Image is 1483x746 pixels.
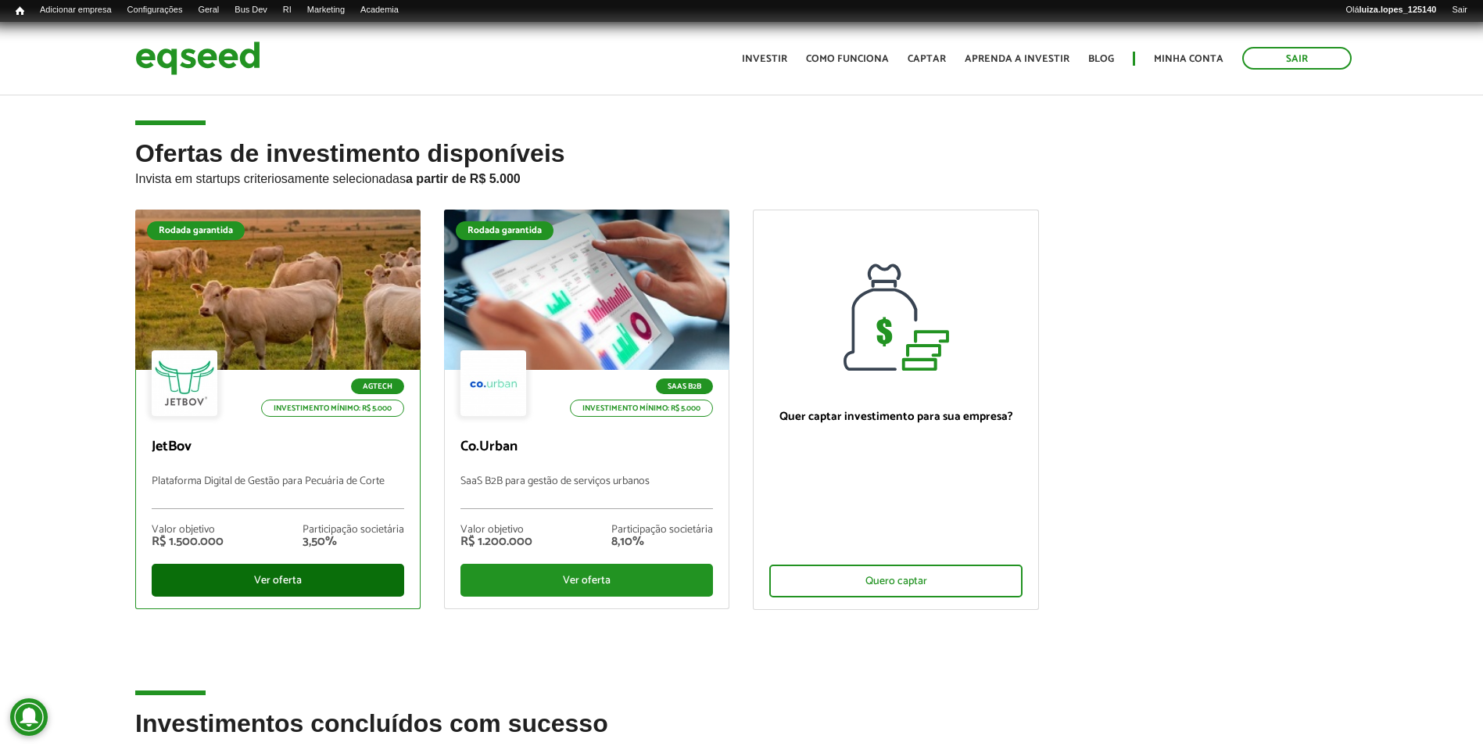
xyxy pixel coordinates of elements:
strong: a partir de R$ 5.000 [406,172,521,185]
a: Sair [1242,47,1352,70]
a: Blog [1088,54,1114,64]
div: R$ 1.500.000 [152,536,224,548]
div: Valor objetivo [460,525,532,536]
p: JetBov [152,439,404,456]
a: Rodada garantida SaaS B2B Investimento mínimo: R$ 5.000 Co.Urban SaaS B2B para gestão de serviços... [444,210,729,609]
a: Quer captar investimento para sua empresa? Quero captar [753,210,1038,610]
span: Início [16,5,24,16]
div: 3,50% [303,536,404,548]
div: Ver oferta [152,564,404,597]
a: Configurações [120,4,191,16]
div: Participação societária [303,525,404,536]
p: Agtech [351,378,404,394]
div: Quero captar [769,565,1022,597]
p: Quer captar investimento para sua empresa? [769,410,1022,424]
div: R$ 1.200.000 [460,536,532,548]
a: Minha conta [1154,54,1223,64]
a: Adicionar empresa [32,4,120,16]
a: Academia [353,4,407,16]
div: Ver oferta [460,564,713,597]
a: Bus Dev [227,4,275,16]
div: Rodada garantida [456,221,553,240]
a: Captar [908,54,946,64]
div: Rodada garantida [147,221,245,240]
a: Aprenda a investir [965,54,1069,64]
a: Oláluiza.lopes_125140 [1338,4,1444,16]
p: Co.Urban [460,439,713,456]
a: Geral [190,4,227,16]
a: RI [275,4,299,16]
p: Investimento mínimo: R$ 5.000 [570,400,713,417]
p: SaaS B2B [656,378,713,394]
p: Investimento mínimo: R$ 5.000 [261,400,404,417]
a: Rodada garantida Agtech Investimento mínimo: R$ 5.000 JetBov Plataforma Digital de Gestão para Pe... [135,210,421,609]
a: Sair [1444,4,1475,16]
a: Investir [742,54,787,64]
p: Plataforma Digital de Gestão para Pecuária de Corte [152,475,404,509]
a: Início [8,4,32,19]
a: Marketing [299,4,353,16]
p: SaaS B2B para gestão de serviços urbanos [460,475,713,509]
div: 8,10% [611,536,713,548]
p: Invista em startups criteriosamente selecionadas [135,167,1348,186]
strong: luiza.lopes_125140 [1359,5,1437,14]
img: EqSeed [135,38,260,79]
div: Participação societária [611,525,713,536]
h2: Ofertas de investimento disponíveis [135,140,1348,210]
div: Valor objetivo [152,525,224,536]
a: Como funciona [806,54,889,64]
